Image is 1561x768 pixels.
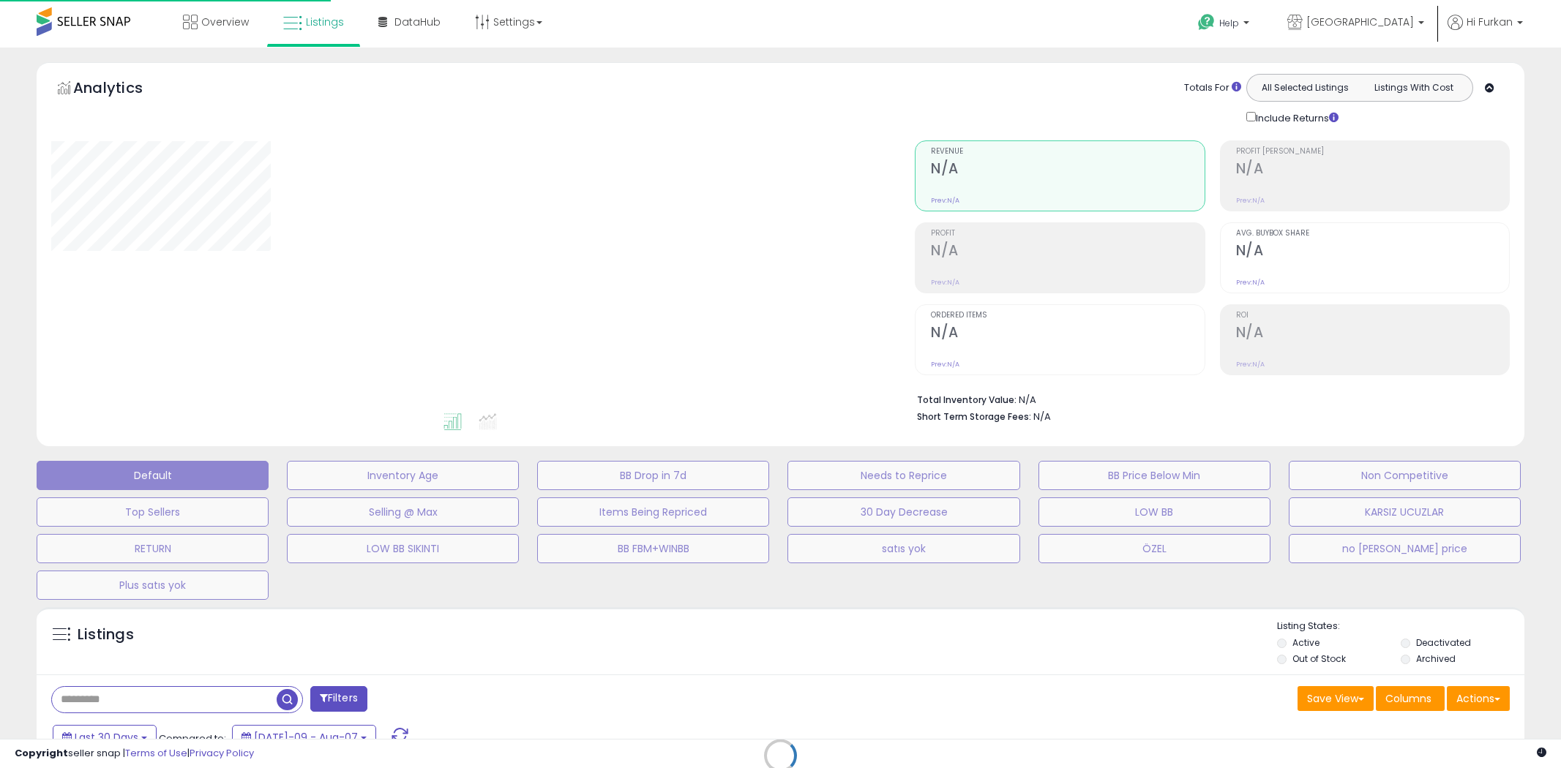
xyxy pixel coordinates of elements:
[1236,242,1509,262] h2: N/A
[931,324,1204,344] h2: N/A
[537,534,769,563] button: BB FBM+WINBB
[787,534,1019,563] button: satıs yok
[15,747,254,761] div: seller snap | |
[787,497,1019,527] button: 30 Day Decrease
[1038,534,1270,563] button: ÖZEL
[1289,461,1521,490] button: Non Competitive
[287,461,519,490] button: Inventory Age
[1289,497,1521,527] button: KARSIZ UCUZLAR
[1236,312,1509,320] span: ROI
[287,534,519,563] button: LOW BB SIKINTI
[917,390,1499,407] li: N/A
[1236,360,1265,369] small: Prev: N/A
[37,571,269,600] button: Plus satıs yok
[931,312,1204,320] span: Ordered Items
[306,15,344,29] span: Listings
[1197,13,1216,31] i: Get Help
[1467,15,1513,29] span: Hi Furkan
[917,410,1031,423] b: Short Term Storage Fees:
[1359,78,1468,97] button: Listings With Cost
[1033,410,1051,423] span: N/A
[1289,534,1521,563] button: no [PERSON_NAME] price
[1236,324,1509,344] h2: N/A
[201,15,249,29] span: Overview
[1236,148,1509,156] span: Profit [PERSON_NAME]
[1236,278,1265,287] small: Prev: N/A
[787,461,1019,490] button: Needs to Reprice
[537,461,769,490] button: BB Drop in 7d
[1306,15,1414,29] span: [GEOGRAPHIC_DATA]
[1251,78,1360,97] button: All Selected Listings
[1235,109,1356,126] div: Include Returns
[15,746,68,760] strong: Copyright
[37,534,269,563] button: RETURN
[1038,461,1270,490] button: BB Price Below Min
[1038,497,1270,527] button: LOW BB
[1186,2,1264,48] a: Help
[73,78,171,102] h5: Analytics
[37,497,269,527] button: Top Sellers
[931,160,1204,180] h2: N/A
[931,360,959,369] small: Prev: N/A
[537,497,769,527] button: Items Being Repriced
[1236,196,1265,205] small: Prev: N/A
[917,394,1017,406] b: Total Inventory Value:
[931,242,1204,262] h2: N/A
[37,461,269,490] button: Default
[931,230,1204,238] span: Profit
[931,196,959,205] small: Prev: N/A
[1236,230,1509,238] span: Avg. Buybox Share
[1448,15,1523,48] a: Hi Furkan
[287,497,519,527] button: Selling @ Max
[931,148,1204,156] span: Revenue
[931,278,959,287] small: Prev: N/A
[1219,17,1239,29] span: Help
[1236,160,1509,180] h2: N/A
[394,15,441,29] span: DataHub
[1184,81,1241,95] div: Totals For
